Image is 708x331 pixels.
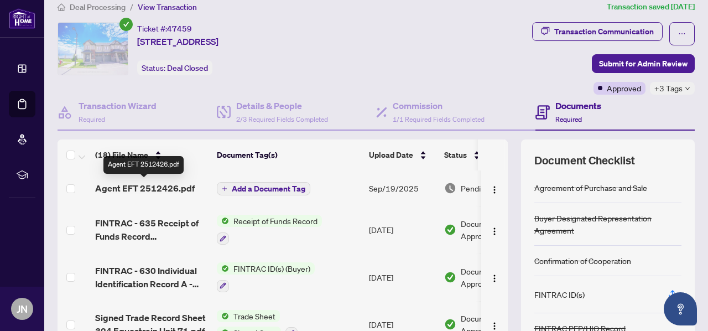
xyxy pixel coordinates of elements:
td: [DATE] [365,206,440,254]
button: Transaction Communication [532,22,663,41]
th: Document Tag(s) [212,139,365,170]
h4: Documents [555,99,601,112]
span: Document Checklist [534,153,635,168]
button: Status IconFINTRAC ID(s) (Buyer) [217,262,315,292]
img: IMG-X12263610_1.jpg [58,23,128,75]
span: JN [17,301,28,317]
img: Logo [490,227,499,236]
button: Logo [486,268,503,286]
img: Status Icon [217,262,229,275]
span: Agent EFT 2512426.pdf [95,182,195,195]
h4: Commission [393,99,485,112]
th: Status [440,139,534,170]
li: / [130,1,133,13]
img: Document Status [444,271,456,283]
button: Logo [486,179,503,197]
span: Pending Review [461,182,516,194]
img: Document Status [444,224,456,236]
article: Transaction saved [DATE] [607,1,695,13]
span: Document Approved [461,265,529,289]
div: Status: [137,60,212,75]
span: Deal Processing [70,2,126,12]
td: Sep/19/2025 [365,170,440,206]
span: ellipsis [678,30,686,38]
th: (18) File Name [91,139,212,170]
div: Confirmation of Cooperation [534,255,631,267]
button: Submit for Admin Review [592,54,695,73]
span: down [685,86,690,91]
span: [STREET_ADDRESS] [137,35,218,48]
button: Status IconReceipt of Funds Record [217,215,322,245]
div: Transaction Communication [554,23,654,40]
img: logo [9,8,35,29]
span: 47459 [167,24,192,34]
button: Add a Document Tag [217,182,310,196]
img: Document Status [444,318,456,330]
img: Logo [490,274,499,283]
span: Required [555,115,582,123]
th: Upload Date [365,139,440,170]
button: Open asap [664,292,697,325]
span: Submit for Admin Review [599,55,688,73]
span: View Transaction [138,2,197,12]
span: check-circle [119,18,133,31]
button: Add a Document Tag [217,182,310,195]
span: FINTRAC - 635 Receipt of Funds Record [STREET_ADDRESS]pdf [95,216,208,243]
span: home [58,3,65,11]
span: Document Approved [461,218,529,242]
span: Upload Date [369,149,413,161]
span: Status [444,149,467,161]
span: +3 Tags [654,82,683,95]
span: Approved [607,82,641,94]
h4: Details & People [236,99,328,112]
div: Agent EFT 2512426.pdf [103,156,184,174]
img: Document Status [444,182,456,194]
img: Logo [490,185,499,194]
div: Buyer Designated Representation Agreement [534,212,681,236]
span: 1/1 Required Fields Completed [393,115,485,123]
span: Add a Document Tag [232,185,305,193]
span: FINTRAC - 630 Individual Identification Record A - PropTx-OREA_[DATE] 22_42_02.pdf [95,264,208,291]
h4: Transaction Wizard [79,99,157,112]
span: Trade Sheet [229,310,280,322]
span: 2/3 Required Fields Completed [236,115,328,123]
span: Receipt of Funds Record [229,215,322,227]
img: Status Icon [217,310,229,322]
span: Deal Closed [167,63,208,73]
span: plus [222,186,227,192]
div: Ticket #: [137,22,192,35]
span: (18) File Name [95,149,148,161]
div: Agreement of Purchase and Sale [534,182,647,194]
span: Required [79,115,105,123]
img: Logo [490,322,499,330]
span: FINTRAC ID(s) (Buyer) [229,262,315,275]
button: Logo [486,221,503,239]
td: [DATE] [365,254,440,301]
div: FINTRAC ID(s) [534,288,585,301]
img: Status Icon [217,215,229,227]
